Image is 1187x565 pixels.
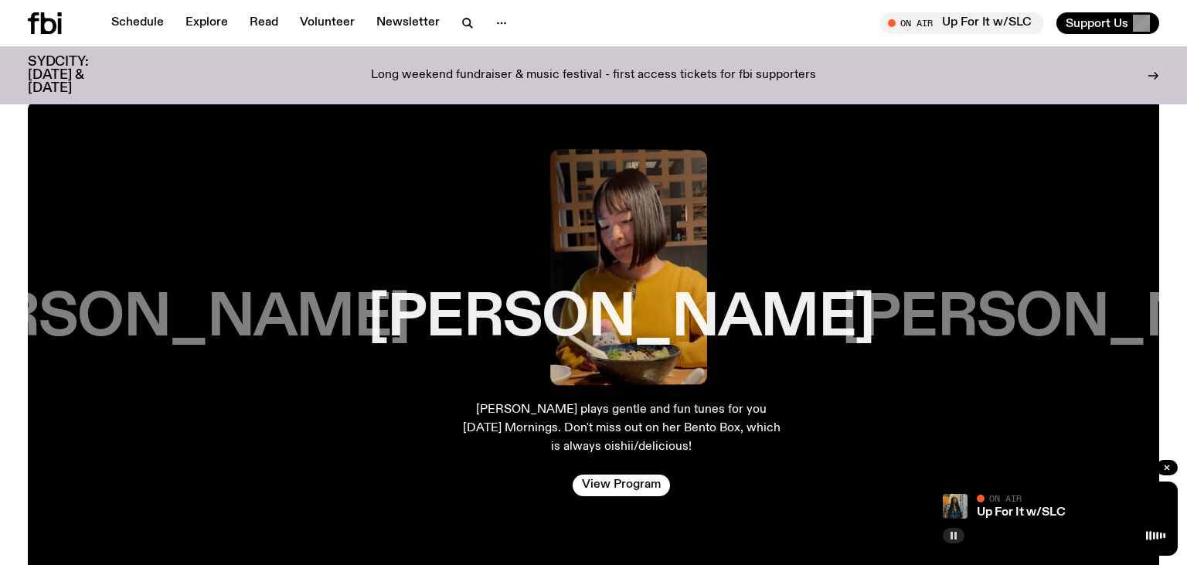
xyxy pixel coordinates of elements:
button: Support Us [1056,12,1159,34]
a: View Program [573,475,670,496]
h3: [PERSON_NAME] [368,289,874,348]
img: Ify - a Brown Skin girl with black braided twists, looking up to the side with her tongue stickin... [943,494,968,519]
span: Support Us [1066,16,1128,30]
a: Schedule [102,12,173,34]
p: [PERSON_NAME] plays gentle and fun tunes for you [DATE] Mornings. Don't miss out on her Bento Box... [461,400,782,456]
a: Read [240,12,287,34]
h3: SYDCITY: [DATE] & [DATE] [28,56,127,95]
a: Up For It w/SLC [977,506,1066,519]
a: Newsletter [367,12,449,34]
span: On Air [989,493,1022,503]
button: On AirUp For It w/SLC [880,12,1044,34]
a: Volunteer [291,12,364,34]
p: Long weekend fundraiser & music festival - first access tickets for fbi supporters [371,69,816,83]
a: Explore [176,12,237,34]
